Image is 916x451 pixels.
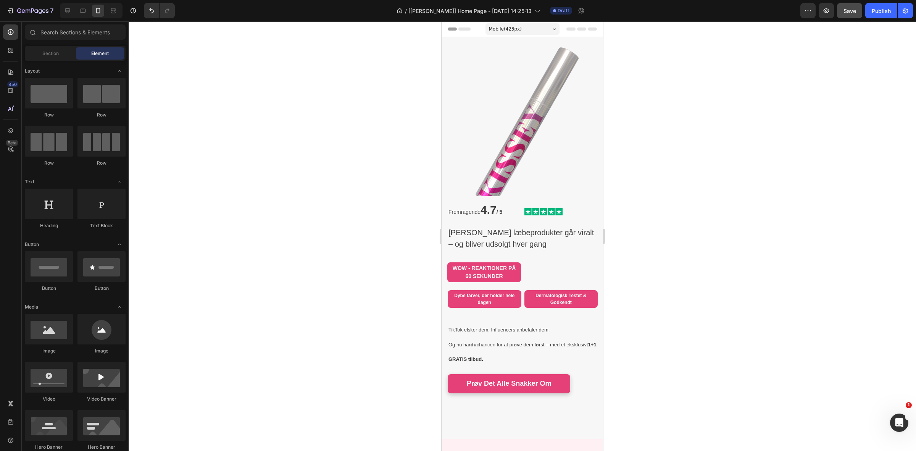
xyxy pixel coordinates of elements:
[865,3,897,18] button: Publish
[113,65,126,77] span: Toggle open
[113,176,126,188] span: Toggle open
[25,178,34,185] span: Text
[144,3,175,18] div: Undo/Redo
[113,238,126,251] span: Toggle open
[890,414,908,432] iframe: Intercom live chat
[50,6,53,15] p: 7
[25,348,73,354] div: Image
[25,285,73,292] div: Button
[25,24,126,40] input: Search Sections & Elements
[25,112,73,118] div: Row
[442,21,603,451] iframe: To enrich screen reader interactions, please activate Accessibility in Grammarly extension settings
[872,7,891,15] div: Publish
[3,3,57,18] button: 7
[25,68,40,74] span: Layout
[7,81,18,87] div: 450
[843,8,856,14] span: Save
[77,396,126,403] div: Video Banner
[77,444,126,451] div: Hero Banner
[77,285,126,292] div: Button
[77,112,126,118] div: Row
[25,222,73,229] div: Heading
[77,348,126,354] div: Image
[25,444,73,451] div: Hero Banner
[77,160,126,166] div: Row
[25,241,39,248] span: Button
[408,7,532,15] span: [[PERSON_NAME]] Home Page - [DATE] 14:25:13
[906,402,912,408] span: 1
[405,7,407,15] span: /
[42,50,59,57] span: Section
[77,222,126,229] div: Text Block
[6,140,18,146] div: Beta
[25,304,38,310] span: Media
[558,7,569,14] span: Draft
[837,3,862,18] button: Save
[91,50,109,57] span: Element
[25,396,73,403] div: Video
[25,160,73,166] div: Row
[113,301,126,313] span: Toggle open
